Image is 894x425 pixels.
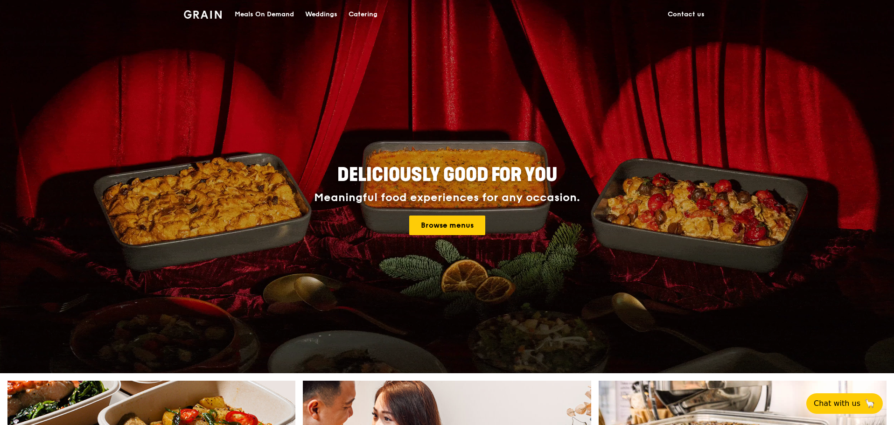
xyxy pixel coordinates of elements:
[662,0,710,28] a: Contact us
[343,0,383,28] a: Catering
[814,398,860,409] span: Chat with us
[279,191,615,204] div: Meaningful food experiences for any occasion.
[349,0,377,28] div: Catering
[864,398,875,409] span: 🦙
[235,0,294,28] div: Meals On Demand
[409,216,485,235] a: Browse menus
[806,393,883,414] button: Chat with us🦙
[337,164,557,186] span: Deliciously good for you
[184,10,222,19] img: Grain
[305,0,337,28] div: Weddings
[300,0,343,28] a: Weddings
